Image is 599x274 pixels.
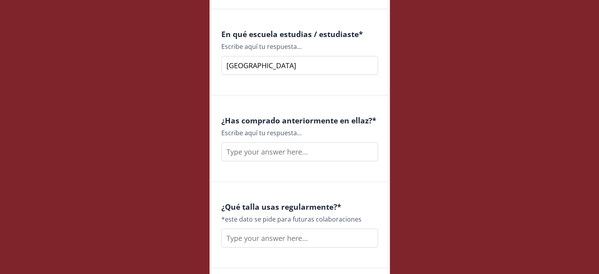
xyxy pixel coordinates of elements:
[221,142,378,161] input: Type your answer here...
[221,116,378,125] h4: ¿Has comprado anteriormente en ellaz? *
[221,128,378,138] div: Escribe aquí tu respuesta...
[221,42,378,51] div: Escribe aquí tu respuesta...
[221,56,378,75] input: Type your answer here...
[221,229,378,248] input: Type your answer here...
[221,214,378,224] div: *este dato se pide para futuras colaboraciones
[221,30,378,39] h4: En qué escuela estudias / estudiaste *
[221,202,378,211] h4: ¿Qué talla usas regularmente? *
